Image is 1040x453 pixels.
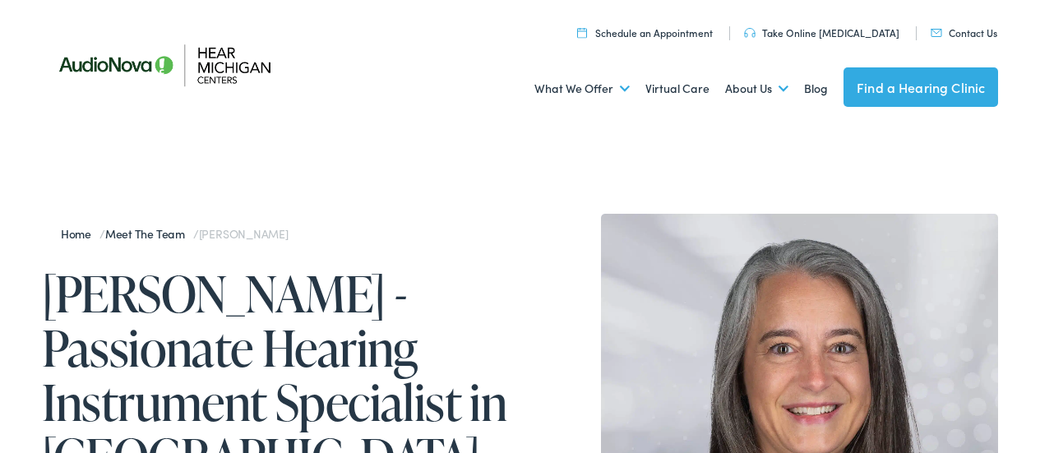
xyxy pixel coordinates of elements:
[577,25,713,39] a: Schedule an Appointment
[577,27,587,38] img: utility icon
[61,225,99,242] a: Home
[645,58,710,119] a: Virtual Care
[105,225,193,242] a: Meet the Team
[844,67,998,107] a: Find a Hearing Clinic
[534,58,630,119] a: What We Offer
[931,29,942,37] img: utility icon
[744,25,899,39] a: Take Online [MEDICAL_DATA]
[744,28,756,38] img: utility icon
[804,58,828,119] a: Blog
[725,58,788,119] a: About Us
[61,225,289,242] span: / /
[199,225,289,242] span: [PERSON_NAME]
[931,25,997,39] a: Contact Us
